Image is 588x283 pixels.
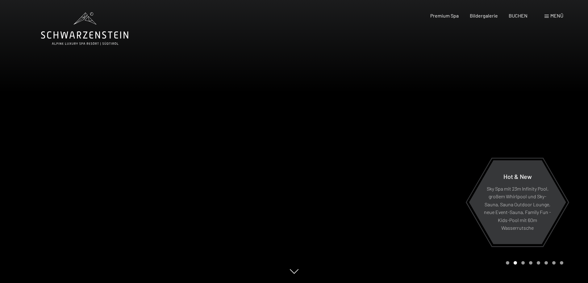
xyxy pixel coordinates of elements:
[544,261,548,265] div: Carousel Page 6
[537,261,540,265] div: Carousel Page 5
[560,261,563,265] div: Carousel Page 8
[509,13,528,18] a: BUCHEN
[514,261,517,265] div: Carousel Page 2 (Current Slide)
[503,172,532,180] span: Hot & New
[484,184,551,232] p: Sky Spa mit 23m Infinity Pool, großem Whirlpool und Sky-Sauna, Sauna Outdoor Lounge, neue Event-S...
[506,261,509,265] div: Carousel Page 1
[552,261,556,265] div: Carousel Page 7
[529,261,532,265] div: Carousel Page 4
[469,160,566,245] a: Hot & New Sky Spa mit 23m Infinity Pool, großem Whirlpool und Sky-Sauna, Sauna Outdoor Lounge, ne...
[550,13,563,18] span: Menü
[521,261,525,265] div: Carousel Page 3
[430,13,459,18] a: Premium Spa
[504,261,563,265] div: Carousel Pagination
[470,13,498,18] a: Bildergalerie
